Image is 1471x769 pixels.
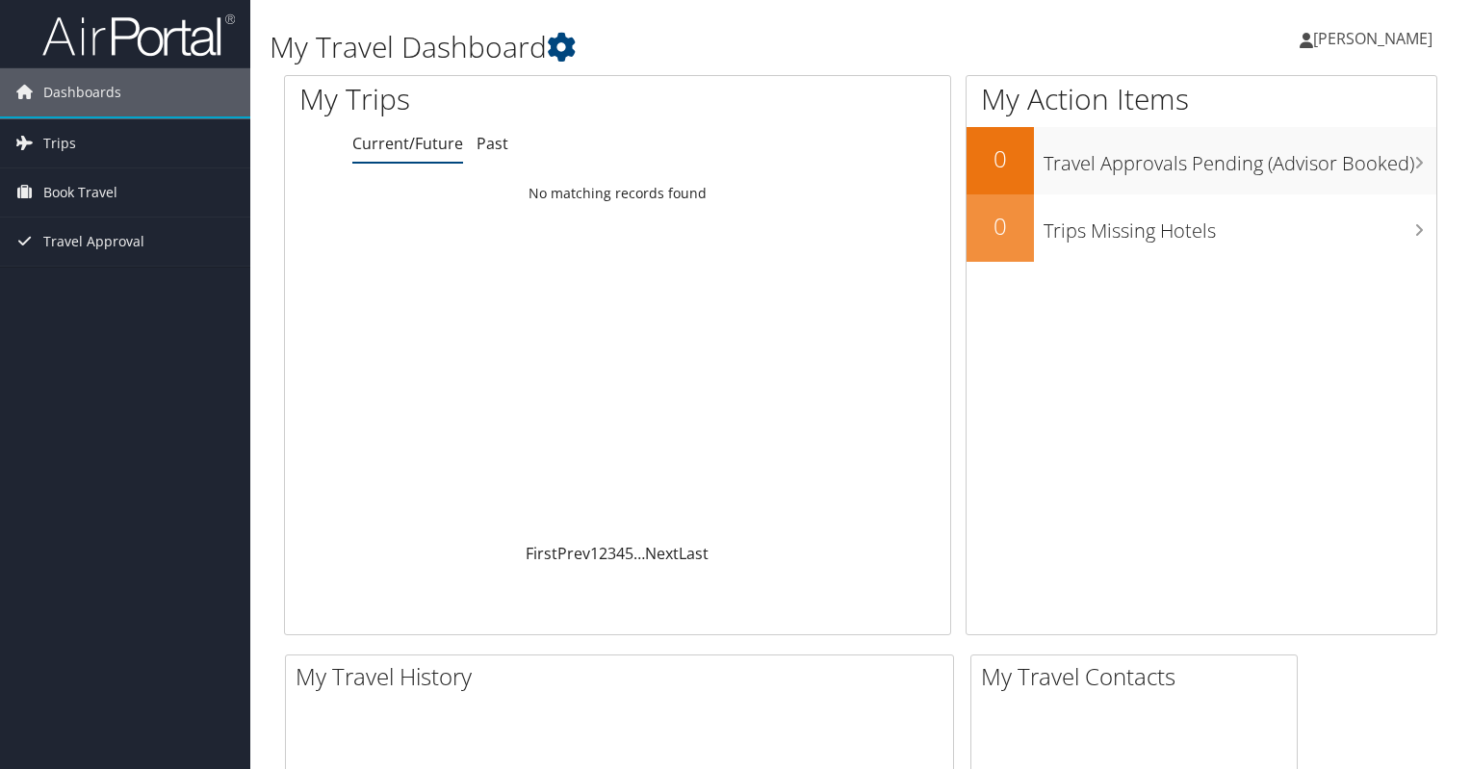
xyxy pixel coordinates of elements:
h2: 0 [967,142,1034,175]
a: 2 [599,543,607,564]
a: 5 [625,543,633,564]
a: Current/Future [352,133,463,154]
a: 3 [607,543,616,564]
a: 0Trips Missing Hotels [967,194,1436,262]
td: No matching records found [285,176,950,211]
a: [PERSON_NAME] [1300,10,1452,67]
a: First [526,543,557,564]
a: Past [477,133,508,154]
h1: My Travel Dashboard [270,27,1058,67]
a: 1 [590,543,599,564]
h1: My Trips [299,79,658,119]
h1: My Action Items [967,79,1436,119]
span: [PERSON_NAME] [1313,28,1432,49]
a: Last [679,543,709,564]
span: Book Travel [43,168,117,217]
h2: 0 [967,210,1034,243]
h3: Travel Approvals Pending (Advisor Booked) [1044,141,1436,177]
a: Prev [557,543,590,564]
a: 0Travel Approvals Pending (Advisor Booked) [967,127,1436,194]
span: Trips [43,119,76,167]
h2: My Travel Contacts [981,660,1297,693]
img: airportal-logo.png [42,13,235,58]
a: 4 [616,543,625,564]
a: Next [645,543,679,564]
span: Dashboards [43,68,121,116]
h2: My Travel History [296,660,953,693]
h3: Trips Missing Hotels [1044,208,1436,244]
span: Travel Approval [43,218,144,266]
span: … [633,543,645,564]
